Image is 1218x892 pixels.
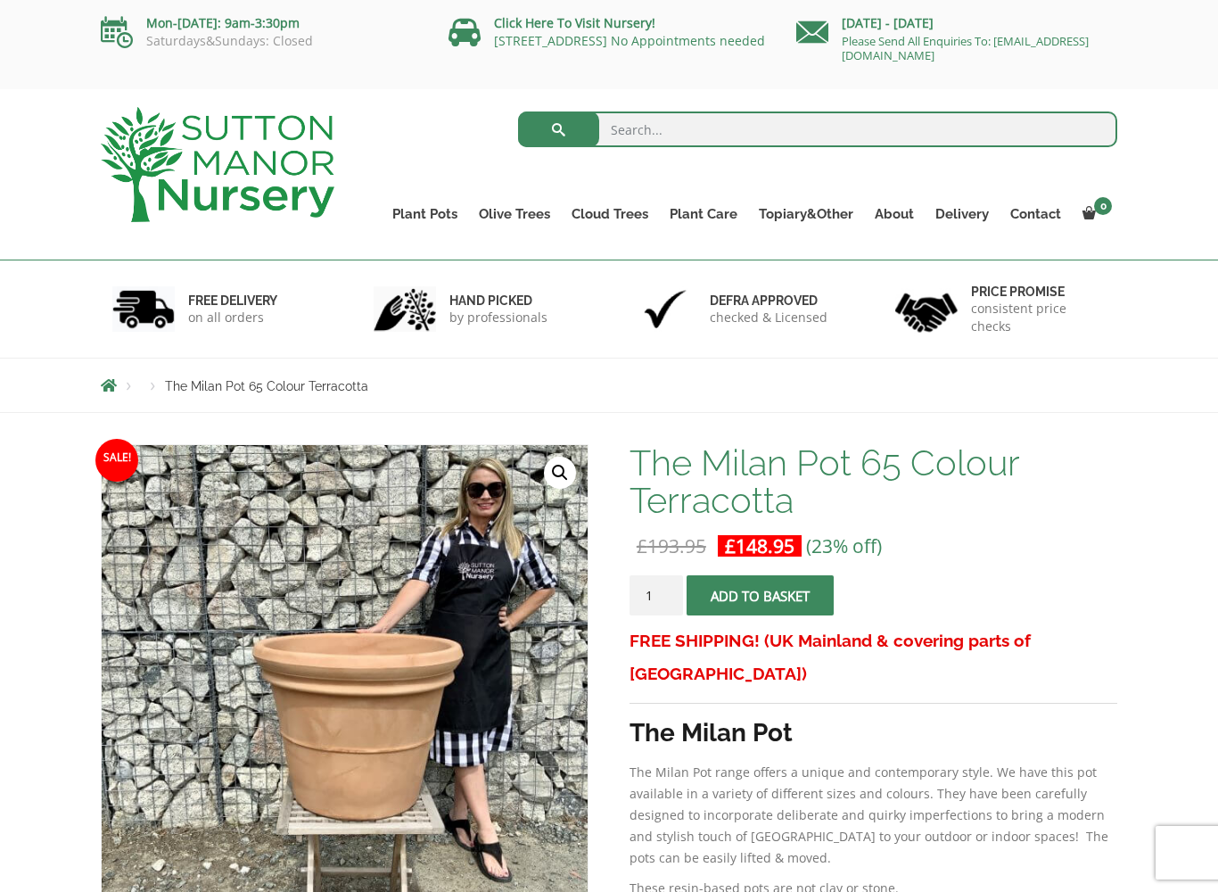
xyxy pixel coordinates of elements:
p: Saturdays&Sundays: Closed [101,34,422,48]
nav: Breadcrumbs [101,378,1117,392]
span: The Milan Pot 65 Colour Terracotta [165,379,368,393]
p: by professionals [449,309,547,326]
input: Product quantity [630,575,683,615]
img: 3.jpg [634,286,696,332]
p: Mon-[DATE]: 9am-3:30pm [101,12,422,34]
a: Plant Pots [382,202,468,227]
p: on all orders [188,309,277,326]
h1: The Milan Pot 65 Colour Terracotta [630,444,1117,519]
img: 4.jpg [895,282,958,336]
p: [DATE] - [DATE] [796,12,1117,34]
a: View full-screen image gallery [544,457,576,489]
strong: The Milan Pot [630,718,793,747]
a: About [864,202,925,227]
p: The Milan Pot range offers a unique and contemporary style. We have this pot available in a varie... [630,762,1117,869]
h6: Defra approved [710,293,827,309]
a: Click Here To Visit Nursery! [494,14,655,31]
span: 0 [1094,197,1112,215]
h6: hand picked [449,293,547,309]
a: Please Send All Enquiries To: [EMAIL_ADDRESS][DOMAIN_NAME] [842,33,1089,63]
a: Contact [1000,202,1072,227]
span: (23% off) [806,533,882,558]
a: Plant Care [659,202,748,227]
bdi: 148.95 [725,533,794,558]
h6: Price promise [971,284,1107,300]
a: Cloud Trees [561,202,659,227]
p: checked & Licensed [710,309,827,326]
button: Add to basket [687,575,834,615]
span: Sale! [95,439,138,482]
input: Search... [518,111,1118,147]
h3: FREE SHIPPING! (UK Mainland & covering parts of [GEOGRAPHIC_DATA]) [630,624,1117,690]
a: Topiary&Other [748,202,864,227]
p: consistent price checks [971,300,1107,335]
span: £ [637,533,647,558]
img: 2.jpg [374,286,436,332]
a: Olive Trees [468,202,561,227]
bdi: 193.95 [637,533,706,558]
span: £ [725,533,736,558]
a: [STREET_ADDRESS] No Appointments needed [494,32,765,49]
a: Delivery [925,202,1000,227]
h6: FREE DELIVERY [188,293,277,309]
a: 0 [1072,202,1117,227]
img: 1.jpg [112,286,175,332]
img: logo [101,107,334,222]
